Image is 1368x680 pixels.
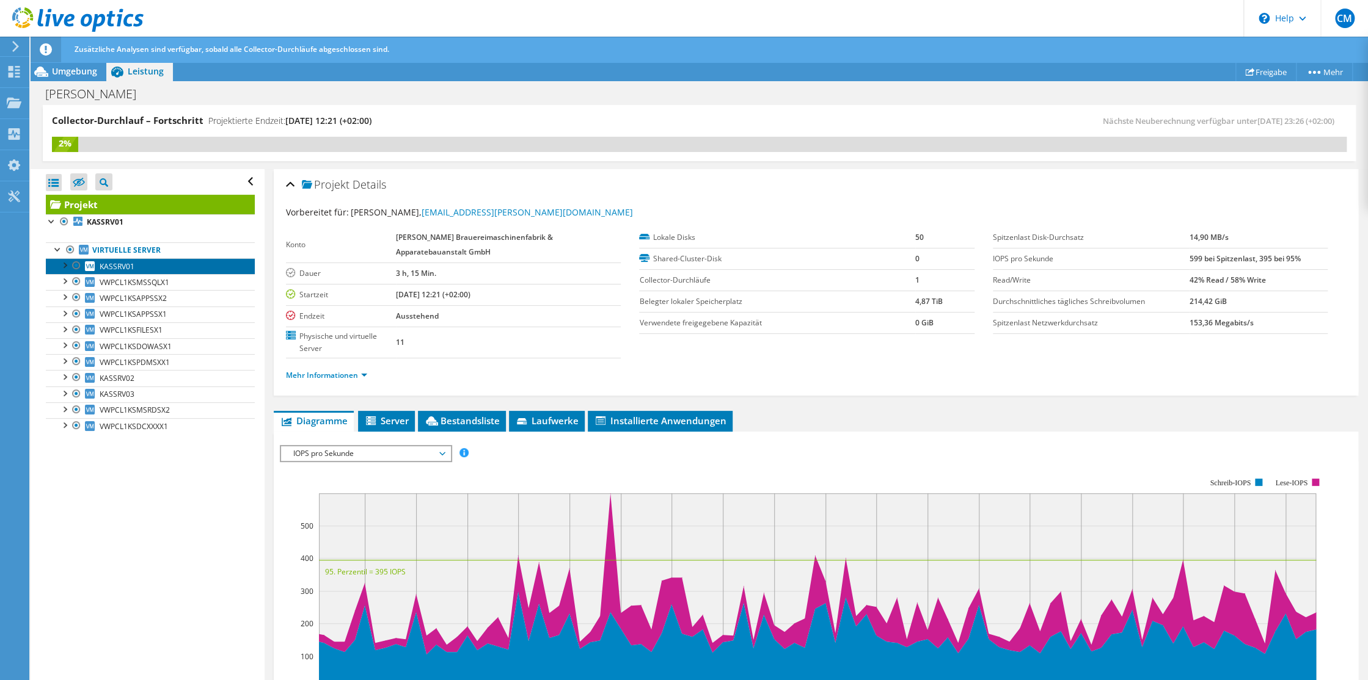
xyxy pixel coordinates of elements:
[1210,479,1251,487] text: Schreib-IOPS
[286,310,396,322] label: Endzeit
[100,405,170,415] span: VWPCL1KSMSRDSX2
[75,44,389,54] span: Zusätzliche Analysen sind verfügbar, sobald alle Collector-Durchläufe abgeschlossen sind.
[286,206,349,218] label: Vorbereitet für:
[46,195,255,214] a: Projekt
[301,618,313,629] text: 200
[46,370,255,386] a: KASSRV02
[46,214,255,230] a: KASSRV01
[396,232,553,257] b: [PERSON_NAME] Brauereimaschinenfabrik & Apparatebauanstalt GmbH
[100,309,167,319] span: VWPCL1KSAPPSSX1
[915,253,920,264] b: 0
[87,217,123,227] b: KASSRV01
[993,231,1190,244] label: Spitzenlast Disk-Durchsatz
[46,306,255,322] a: VWPCL1KSAPPSSX1
[993,317,1190,329] label: Spitzenlast Netzwerkdurchsatz
[1296,62,1353,81] a: Mehr
[1190,232,1229,242] b: 14,90 MB/s
[100,373,134,383] span: KASSRV02
[52,137,78,150] div: 2%
[396,268,436,278] b: 3 h, 15 Min.
[993,274,1190,286] label: Read/Write
[46,242,255,258] a: Virtuelle Server
[1190,317,1254,328] b: 153,36 Megabits/s
[46,354,255,370] a: VWPCL1KSPDMSXX1
[287,446,444,461] span: IOPS pro Sekunde
[280,414,348,427] span: Diagramme
[915,275,920,285] b: 1
[301,521,313,531] text: 500
[353,177,386,192] span: Details
[639,295,915,308] label: Belegter lokaler Speicherplatz
[301,586,313,596] text: 300
[639,253,915,265] label: Shared-Cluster-Disk
[100,293,167,303] span: VWPCL1KSAPPSSX2
[993,253,1190,265] label: IOPS pro Sekunde
[993,295,1190,308] label: Durchschnittliches tägliches Schreibvolumen
[285,115,371,126] span: [DATE] 12:21 (+02:00)
[639,231,915,244] label: Lokale Disks
[301,553,313,563] text: 400
[515,414,579,427] span: Laufwerke
[915,317,934,328] b: 0 GiB
[40,87,155,101] h1: [PERSON_NAME]
[286,267,396,280] label: Dauer
[1235,62,1297,81] a: Freigabe
[639,317,915,329] label: Verwendete freigegebene Kapazität
[422,206,633,218] a: [EMAIL_ADDRESS][PERSON_NAME][DOMAIN_NAME]
[325,566,406,577] text: 95. Perzentil = 395 IOPS
[1190,275,1266,285] b: 42% Read / 58% Write
[351,206,633,218] span: [PERSON_NAME],
[302,179,349,191] span: Projekt
[100,357,170,367] span: VWPCL1KSPDMSXX1
[46,386,255,402] a: KASSRV03
[364,414,409,427] span: Server
[100,277,169,288] span: VWPCL1KSMSSQLX1
[46,402,255,418] a: VWPCL1KSMSRDSX2
[915,296,943,306] b: 4,87 TiB
[1190,253,1301,264] b: 599 bei Spitzenlast, 395 bei 95%
[46,290,255,306] a: VWPCL1KSAPPSSX2
[100,261,134,272] span: KASSRV01
[46,258,255,274] a: KASSRV01
[301,651,313,662] text: 100
[100,325,163,335] span: VWPCL1KSFILESX1
[1275,479,1308,487] text: Lese-IOPS
[1103,115,1341,126] span: Nächste Neuberechnung verfügbar unter
[46,322,255,338] a: VWPCL1KSFILESX1
[46,418,255,434] a: VWPCL1KSDCXXXX1
[52,65,97,77] span: Umgebung
[1257,115,1334,126] span: [DATE] 23:26 (+02:00)
[286,330,396,355] label: Physische und virtuelle Server
[286,289,396,301] label: Startzeit
[594,414,726,427] span: Installierte Anwendungen
[424,414,500,427] span: Bestandsliste
[100,421,168,432] span: VWPCL1KSDCXXXX1
[100,389,134,399] span: KASSRV03
[46,274,255,290] a: VWPCL1KSMSSQLX1
[1190,296,1227,306] b: 214,42 GiB
[286,370,367,380] a: Mehr Informationen
[46,338,255,354] a: VWPCL1KSDOWASX1
[1335,9,1355,28] span: CM
[128,65,164,77] span: Leistung
[1259,13,1270,24] svg: \n
[396,289,470,300] b: [DATE] 12:21 (+02:00)
[208,114,371,128] h4: Projektierte Endzeit:
[100,341,172,352] span: VWPCL1KSDOWASX1
[915,232,924,242] b: 50
[639,274,915,286] label: Collector-Durchläufe
[286,239,396,251] label: Konto
[396,311,439,321] b: Ausstehend
[396,337,404,347] b: 11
